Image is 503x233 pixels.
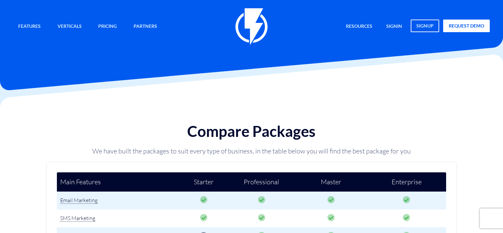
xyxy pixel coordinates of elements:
[180,172,228,192] td: Starter
[228,172,296,192] td: Professional
[53,20,87,34] a: Verticals
[13,20,46,34] a: Features
[381,20,407,34] a: signin
[60,197,98,204] span: Email Marketing
[129,20,162,34] a: Partners
[57,172,180,192] td: Main Features
[60,215,95,222] span: SMS Marketing
[411,20,439,32] a: signup
[443,20,490,32] a: request demo
[92,146,411,156] p: We have built the packages to suit every type of business, in the table below you will find the b...
[367,172,446,192] td: Enterprise
[93,20,122,34] a: Pricing
[92,123,411,140] h1: Compare Packages
[295,172,366,192] td: Master
[341,20,377,34] a: Resources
